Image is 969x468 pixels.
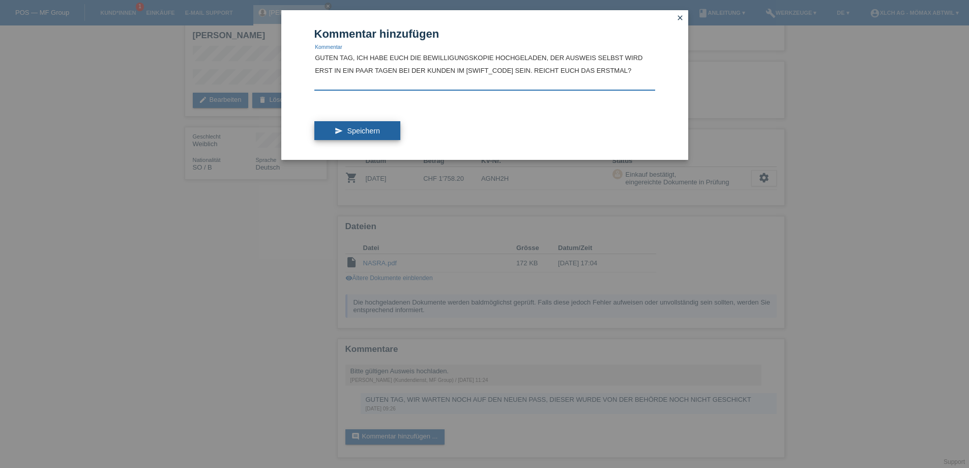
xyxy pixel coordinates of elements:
[676,14,684,22] i: close
[335,127,343,135] i: send
[347,127,379,135] span: Speichern
[673,13,687,24] a: close
[314,121,400,141] button: send Speichern
[314,27,655,40] h1: Kommentar hinzufügen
